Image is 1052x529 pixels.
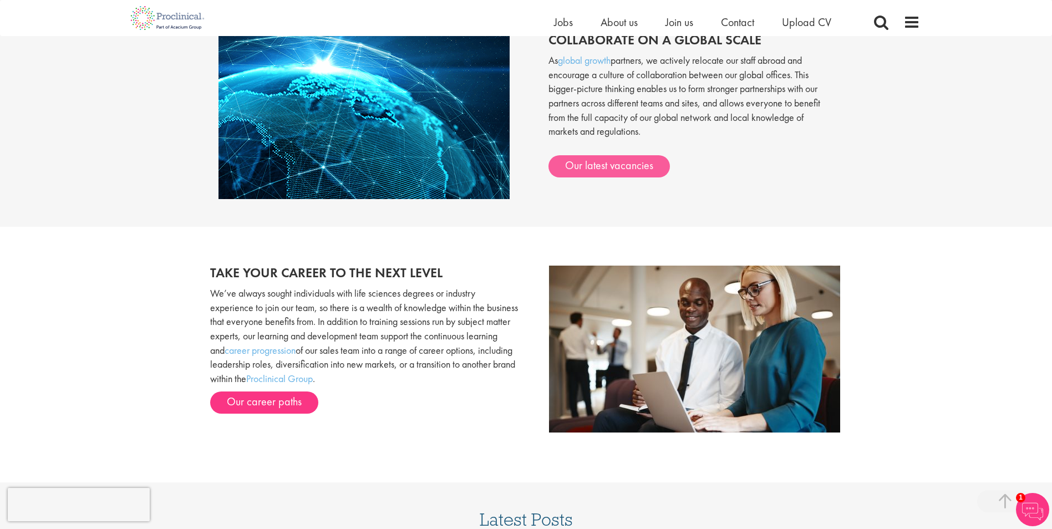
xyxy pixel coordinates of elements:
a: Proclinical Group [246,372,313,385]
a: Join us [665,15,693,29]
a: Jobs [554,15,573,29]
a: Our latest vacancies [548,155,670,177]
a: global growth [558,54,611,67]
iframe: reCAPTCHA [8,488,150,521]
a: About us [601,15,638,29]
p: As partners, we actively relocate our staff abroad and encourage a culture of collaboration betwe... [548,53,834,150]
a: Contact [721,15,754,29]
a: career progression [225,344,296,357]
span: 1 [1016,493,1025,502]
a: Our career paths [210,391,318,414]
h2: Take your career to the next level [210,266,518,280]
img: Chatbot [1016,493,1049,526]
h2: Collaborate on a global scale [548,33,834,47]
a: Upload CV [782,15,831,29]
p: We’ve always sought individuals with life sciences degrees or industry experience to join our tea... [210,286,518,386]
